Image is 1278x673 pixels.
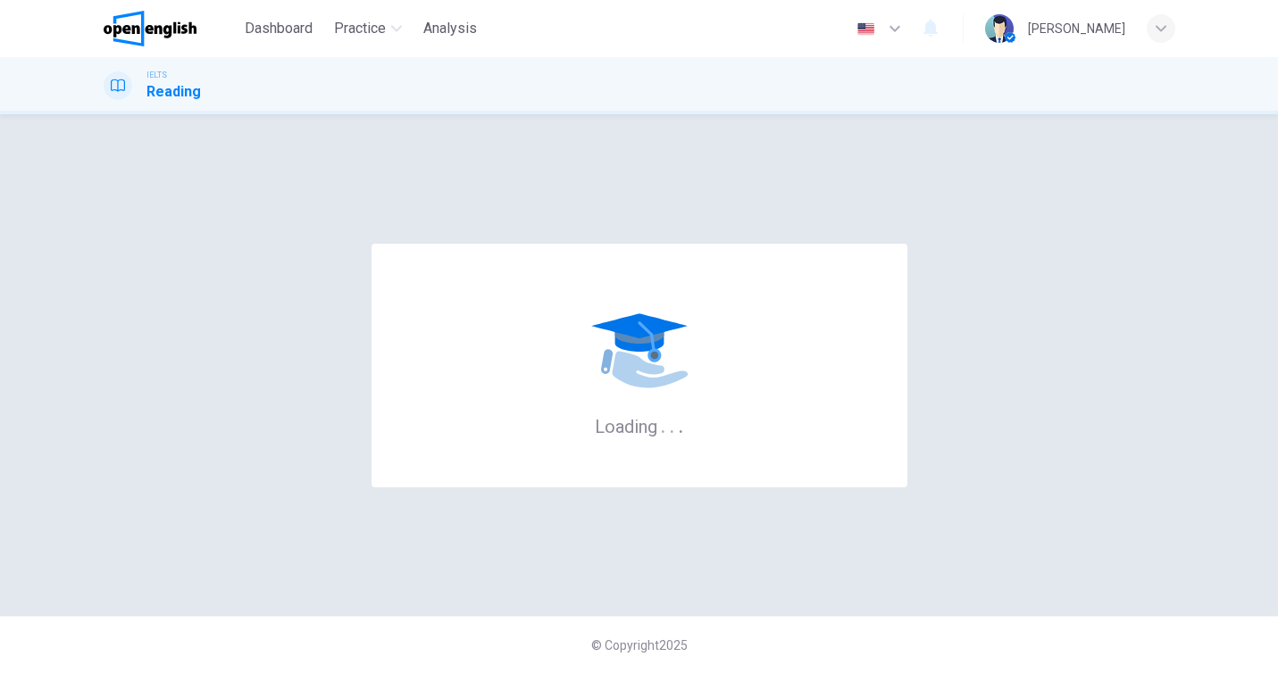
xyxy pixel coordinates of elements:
[1028,18,1125,39] div: [PERSON_NAME]
[146,69,167,81] span: IELTS
[423,18,477,39] span: Analysis
[985,14,1014,43] img: Profile picture
[669,410,675,439] h6: .
[678,410,684,439] h6: .
[416,12,484,45] button: Analysis
[334,18,386,39] span: Practice
[146,81,201,103] h1: Reading
[238,12,320,45] button: Dashboard
[104,11,197,46] img: OpenEnglish logo
[327,12,409,45] button: Practice
[591,638,688,652] span: © Copyright 2025
[245,18,313,39] span: Dashboard
[104,11,238,46] a: OpenEnglish logo
[660,410,666,439] h6: .
[595,414,684,437] h6: Loading
[855,22,877,36] img: en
